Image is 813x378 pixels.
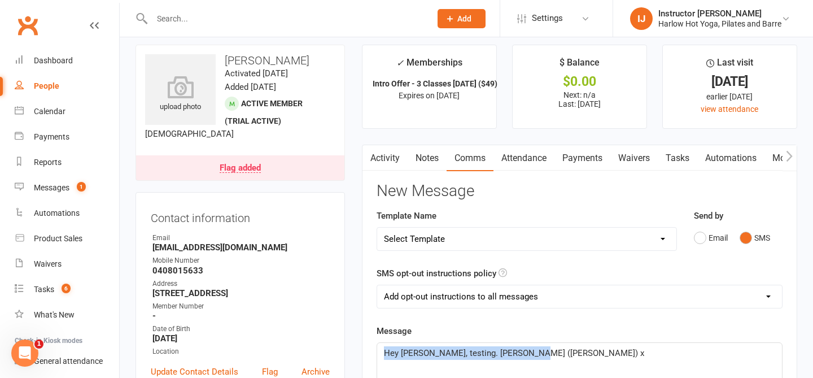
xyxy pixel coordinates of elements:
[62,284,71,293] span: 6
[384,348,644,358] span: Hey [PERSON_NAME], testing. [PERSON_NAME] ([PERSON_NAME]) x
[373,79,497,88] strong: Intro Offer - 3 Classes [DATE] ($49)
[447,145,493,171] a: Comms
[396,55,462,76] div: Memberships
[145,54,335,67] h3: [PERSON_NAME]
[457,14,471,23] span: Add
[15,99,119,124] a: Calendar
[658,19,781,29] div: Harlow Hot Yoga, Pilates and Barre
[152,242,330,253] strong: [EMAIL_ADDRESS][DOMAIN_NAME]
[34,158,62,167] div: Reports
[152,301,330,312] div: Member Number
[396,58,404,68] i: ✓
[15,201,119,226] a: Automations
[220,164,261,173] div: Flag added
[523,76,636,88] div: $0.00
[152,288,330,298] strong: [STREET_ADDRESS]
[694,227,728,249] button: Email
[152,233,330,244] div: Email
[15,349,119,374] a: General attendance kiosk mode
[152,279,330,289] div: Address
[34,81,59,90] div: People
[362,145,408,171] a: Activity
[34,310,75,319] div: What's New
[34,259,62,268] div: Waivers
[34,234,82,243] div: Product Sales
[34,56,73,65] div: Dashboard
[377,209,436,223] label: Template Name
[697,145,764,171] a: Automations
[14,11,42,40] a: Clubworx
[225,82,276,92] time: Added [DATE]
[15,277,119,302] a: Tasks 6
[554,145,610,171] a: Payments
[740,227,770,249] button: SMS
[377,183,783,200] h3: New Message
[148,11,423,27] input: Search...
[694,209,723,223] label: Send by
[399,91,460,100] span: Expires on [DATE]
[34,132,69,141] div: Payments
[152,324,330,334] div: Date of Birth
[673,90,786,103] div: earlier [DATE]
[610,145,658,171] a: Waivers
[15,73,119,99] a: People
[15,251,119,277] a: Waivers
[438,9,486,28] button: Add
[560,55,600,76] div: $ Balance
[658,8,781,19] div: Instructor [PERSON_NAME]
[15,302,119,328] a: What's New
[34,107,65,116] div: Calendar
[34,357,103,366] div: General attendance
[706,55,753,76] div: Last visit
[34,340,43,349] span: 1
[15,48,119,73] a: Dashboard
[77,182,86,192] span: 1
[152,255,330,266] div: Mobile Number
[377,324,412,338] label: Message
[15,226,119,251] a: Product Sales
[145,129,234,139] span: [DEMOGRAPHIC_DATA]
[152,346,330,357] div: Location
[225,68,288,79] time: Activated [DATE]
[658,145,697,171] a: Tasks
[630,7,653,30] div: IJ
[493,145,554,171] a: Attendance
[408,145,447,171] a: Notes
[34,183,69,192] div: Messages
[34,208,80,218] div: Automations
[34,285,54,294] div: Tasks
[673,76,786,88] div: [DATE]
[152,311,330,321] strong: -
[152,333,330,344] strong: [DATE]
[15,150,119,175] a: Reports
[15,124,119,150] a: Payments
[377,267,496,280] label: SMS opt-out instructions policy
[225,99,303,125] span: Active member (trial active)
[151,207,330,224] h3: Contact information
[15,175,119,201] a: Messages 1
[701,105,758,114] a: view attendance
[152,266,330,276] strong: 0408015633
[532,6,563,31] span: Settings
[11,340,38,367] iframe: Intercom live chat
[523,90,636,108] p: Next: n/a Last: [DATE]
[145,76,216,113] div: upload photo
